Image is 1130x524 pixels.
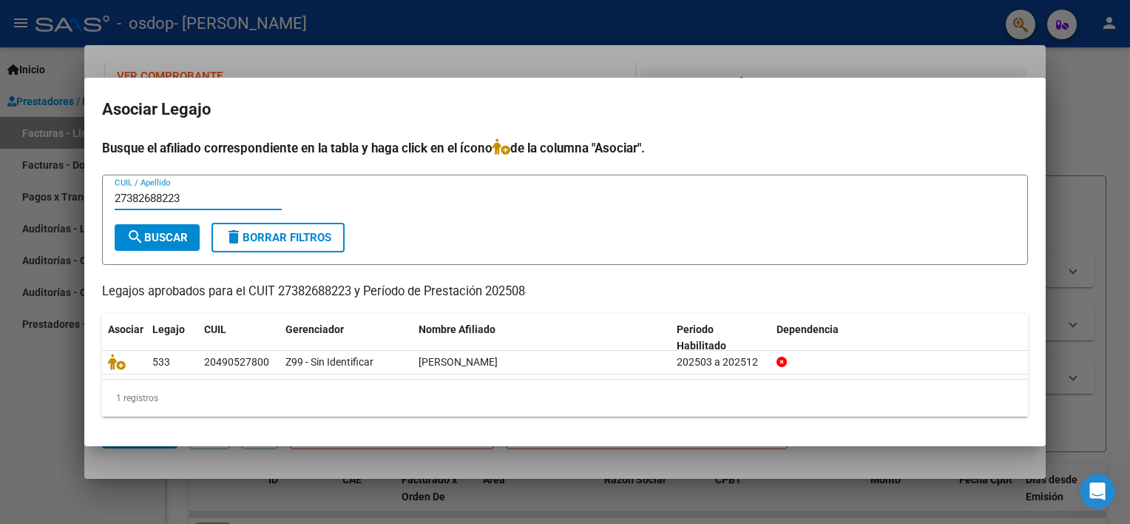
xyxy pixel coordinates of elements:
[102,95,1028,124] h2: Asociar Legajo
[126,228,144,246] mat-icon: search
[152,356,170,368] span: 533
[102,138,1028,158] h4: Busque el afiliado correspondiente en la tabla y haga click en el ícono de la columna "Asociar".
[413,314,671,363] datatable-header-cell: Nombre Afiliado
[285,323,344,335] span: Gerenciador
[419,323,495,335] span: Nombre Afiliado
[671,314,771,363] datatable-header-cell: Periodo Habilitado
[677,323,726,352] span: Periodo Habilitado
[285,356,373,368] span: Z99 - Sin Identificar
[204,354,269,371] div: 20490527800
[152,323,185,335] span: Legajo
[677,354,765,371] div: 202503 a 202512
[1080,474,1115,509] iframe: Intercom live chat
[102,283,1028,301] p: Legajos aprobados para el CUIT 27382688223 y Período de Prestación 202508
[212,223,345,252] button: Borrar Filtros
[204,323,226,335] span: CUIL
[225,228,243,246] mat-icon: delete
[146,314,198,363] datatable-header-cell: Legajo
[115,224,200,251] button: Buscar
[102,380,1028,417] div: 1 registros
[280,314,413,363] datatable-header-cell: Gerenciador
[126,231,188,244] span: Buscar
[225,231,331,244] span: Borrar Filtros
[771,314,1029,363] datatable-header-cell: Dependencia
[198,314,280,363] datatable-header-cell: CUIL
[419,356,498,368] span: SANTOLO GUTIERREZ TADEO
[102,314,146,363] datatable-header-cell: Asociar
[777,323,839,335] span: Dependencia
[108,323,143,335] span: Asociar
